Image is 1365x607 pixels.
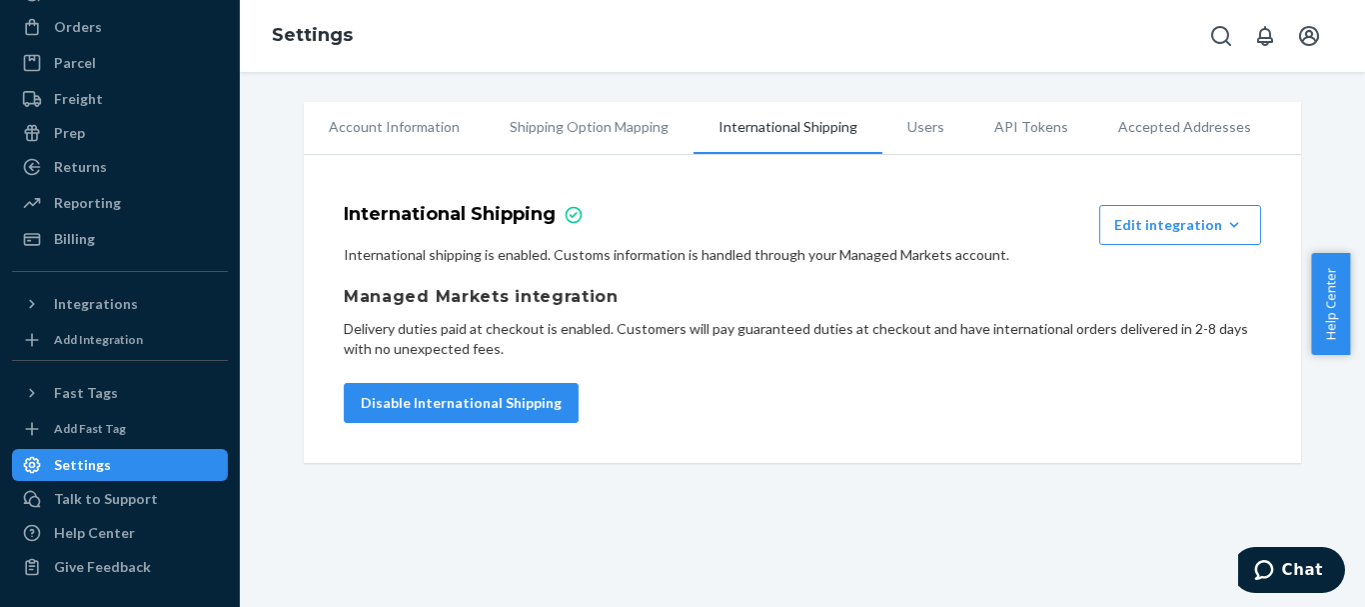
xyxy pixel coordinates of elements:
div: Fast Tags [54,383,118,403]
div: Returns [54,157,107,177]
div: Prep [54,123,85,143]
button: Talk to Support [12,483,228,515]
h1: Managed Markets integration [344,285,1261,309]
p: Delivery duties paid at checkout is enabled. Customers will pay guaranteed duties at checkout and... [344,319,1261,359]
div: Reporting [54,193,121,213]
div: Help Center [54,523,135,543]
div: Add Fast Tag [54,420,126,437]
button: Open notifications [1245,16,1285,56]
div: Add Integration [54,331,143,348]
div: Integrations [54,294,138,314]
ol: breadcrumbs [256,7,369,65]
div: Edit integration [1114,215,1246,235]
li: Users [882,102,969,152]
button: Give Feedback [12,551,228,583]
a: Freight [12,83,228,115]
a: Prep [12,117,228,149]
button: Fast Tags [12,377,228,409]
iframe: Opens a widget where you can chat to one of our agents [1238,547,1345,597]
h4: International Shipping [344,205,556,235]
a: Add Fast Tag [12,417,228,441]
button: Open Search Box [1201,16,1241,56]
button: Edit integration [1099,205,1261,245]
li: Shipping Option Mapping [485,102,693,152]
a: Orders [12,11,228,43]
button: Integrations [12,288,228,320]
div: Parcel [54,53,96,73]
a: Returns [12,151,228,183]
a: Reporting [12,187,228,219]
li: API Tokens [969,102,1093,152]
div: Billing [54,229,95,249]
li: International Shipping [693,102,882,154]
p: International shipping is enabled. Customs information is handled through your Managed Markets ac... [344,245,1261,265]
div: Settings [54,455,111,475]
a: Settings [12,449,228,481]
div: Give Feedback [54,557,151,577]
div: Freight [54,89,103,109]
li: Accepted Addresses [1093,102,1276,152]
button: Disable International Shipping [344,383,579,423]
button: Help Center [1311,253,1350,355]
li: Account Information [304,102,485,152]
a: Settings [272,24,353,46]
a: Parcel [12,47,228,79]
a: Help Center [12,517,228,549]
a: Add Integration [12,328,228,352]
div: Orders [54,17,102,37]
button: Open account menu [1289,16,1329,56]
div: Talk to Support [54,489,158,509]
a: Billing [12,223,228,255]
